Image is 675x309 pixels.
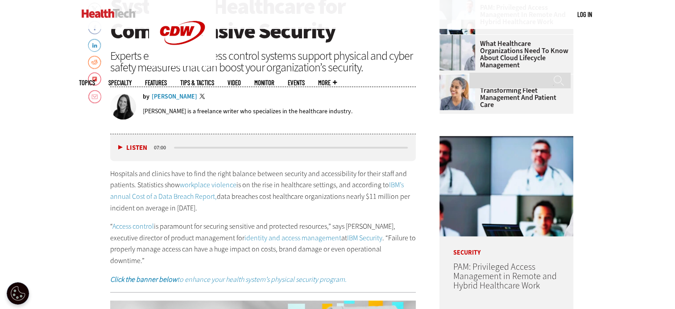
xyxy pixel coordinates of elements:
a: Events [288,79,305,86]
p: Hospitals and clinics have to find the right balance between security and accessibility for their... [110,168,416,214]
a: Features [145,79,167,86]
p: “ is paramount for securing sensitive and protected resources,” says [PERSON_NAME], executive dir... [110,221,416,266]
p: [PERSON_NAME] is a freelance writer who specializes in the healthcare industry. [143,107,352,115]
a: Log in [577,10,592,18]
a: PAM: Privileged Access Management in Remote and Hybrid Healthcare Work [453,261,556,292]
p: Security [439,236,573,256]
a: nurse smiling at patient [439,74,480,82]
div: User menu [577,10,592,19]
img: remote call with care team [439,136,573,236]
a: Connected Workstations: Transforming Fleet Management and Patient Care [439,80,568,108]
span: by [143,94,149,100]
a: Video [228,79,241,86]
em: Click the banner below [110,275,177,284]
button: Open Preferences [7,282,29,305]
a: [PERSON_NAME] [152,94,197,100]
span: Specialty [108,79,132,86]
a: workplace violence [180,180,236,190]
img: Home [82,9,136,18]
a: Click the banner belowto enhance your health system’s physical security program. [110,275,347,284]
div: Cookie Settings [7,282,29,305]
button: Listen [118,144,147,151]
span: Topics [79,79,95,86]
em: to enhance your health system’s physical security program. [177,275,347,284]
a: identity and access management [244,233,341,243]
div: duration [153,144,173,152]
img: nurse smiling at patient [439,74,475,110]
a: MonITor [254,79,274,86]
a: Access control [112,222,154,231]
a: IBM Security [347,233,382,243]
a: Tips & Tactics [180,79,214,86]
img: Erin Laviola [110,94,136,119]
div: media player [110,134,416,161]
a: CDW [149,59,216,68]
span: More [318,79,337,86]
